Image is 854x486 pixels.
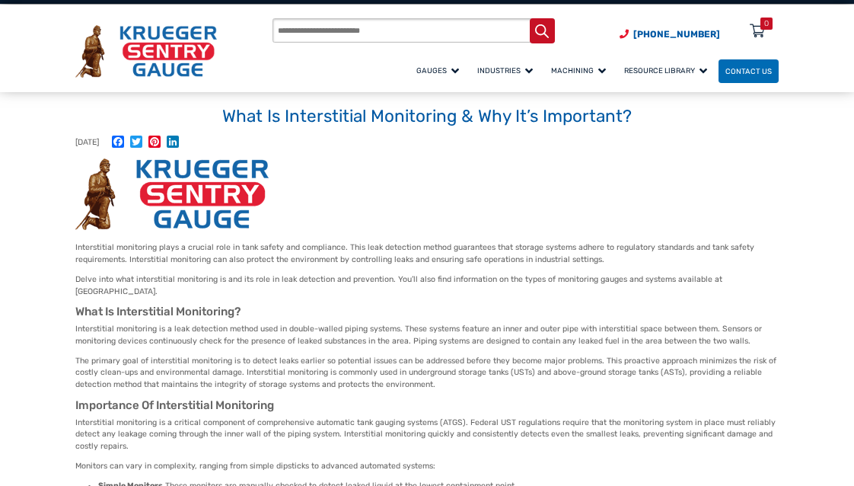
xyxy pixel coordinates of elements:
[75,398,779,413] h2: Importance Of Interstitial Monitoring
[75,137,99,147] span: [DATE]
[109,136,127,150] a: Facebook
[620,27,720,41] a: Phone Number (920) 434-8860
[551,66,606,75] span: Machining
[75,106,779,127] h1: What Is Interstitial Monitoring & Why It’s Important?
[470,57,544,84] a: Industries
[75,273,779,298] p: Delve into what interstitial monitoring is and its role in leak detection and prevention. You’ll ...
[164,136,182,150] a: LinkedIn
[75,355,779,391] p: The primary goal of interstitial monitoring is to detect leaks earlier so potential issues can be...
[75,158,269,230] img: What Is Interstitial Monitoring & Why It’s Important?
[764,18,769,30] div: 0
[409,57,470,84] a: Gauges
[477,66,533,75] span: Industries
[75,305,779,319] h2: What Is Interstitial Monitoring?
[719,59,779,83] a: Contact Us
[145,136,164,150] a: Pinterest
[75,25,217,78] img: Krueger Sentry Gauge
[624,66,707,75] span: Resource Library
[127,136,145,150] a: Twitter
[633,29,720,40] span: [PHONE_NUMBER]
[75,460,779,472] p: Monitors can vary in complexity, ranging from simple dipsticks to advanced automated systems:
[544,57,617,84] a: Machining
[75,417,779,452] p: Interstitial monitoring is a critical component of comprehensive automatic tank gauging systems (...
[75,241,779,266] p: Interstitial monitoring plays a crucial role in tank safety and compliance. This leak detection m...
[725,67,772,75] span: Contact Us
[416,66,459,75] span: Gauges
[617,57,719,84] a: Resource Library
[75,323,779,347] p: Interstitial monitoring is a leak detection method used in double-walled piping systems. These sy...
